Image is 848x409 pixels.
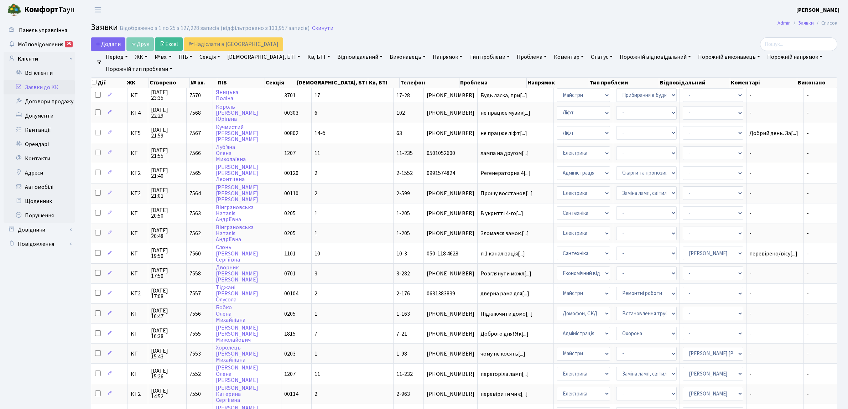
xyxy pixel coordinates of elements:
[480,149,529,157] span: лампа на другом[...]
[217,78,265,88] th: ПІБ
[480,250,525,258] span: п.1 каналізація[...]
[427,371,474,377] span: [PHONE_NUMBER]
[480,270,531,278] span: Розглянути можл[...]
[749,391,801,397] span: -
[334,51,385,63] a: Відповідальний
[216,304,245,324] a: БобкоОленаМихайлівна
[189,149,201,157] span: 7566
[807,290,809,297] span: -
[131,130,145,136] span: КТ5
[396,310,410,318] span: 1-163
[480,330,529,338] span: Доброго дня! Як[...]
[617,51,694,63] a: Порожній відповідальний
[480,169,531,177] span: Регенераторна 4[...]
[4,123,75,137] a: Квитанції
[427,170,474,176] span: 0991574824
[396,390,410,398] span: 2-963
[284,310,296,318] span: 0205
[427,251,474,257] span: 050-118 4628
[314,109,317,117] span: 6
[427,291,474,296] span: 0631383839
[189,390,201,398] span: 7550
[312,25,333,32] a: Скинути
[807,129,809,137] span: -
[396,290,410,297] span: 2-176
[149,78,190,88] th: Створено
[396,270,410,278] span: 3-282
[396,370,413,378] span: 11-232
[480,109,530,117] span: не працює музик[...]
[659,78,730,88] th: Відповідальний
[314,270,317,278] span: 3
[18,41,63,48] span: Мої повідомлення
[131,191,145,196] span: КТ2
[4,151,75,166] a: Контакти
[551,51,587,63] a: Коментар
[480,190,533,197] span: Прошу восстанов[...]
[314,169,317,177] span: 2
[730,78,797,88] th: Коментарі
[430,51,465,63] a: Напрямок
[151,328,183,339] span: [DATE] 16:38
[151,228,183,239] span: [DATE] 20:48
[4,94,75,109] a: Договори продажу
[132,51,150,63] a: ЖК
[749,231,801,236] span: -
[798,19,814,27] a: Заявки
[314,229,317,237] span: 1
[216,88,238,102] a: ЯницькаПоліна
[189,370,201,378] span: 7552
[396,330,407,338] span: 7-21
[427,110,474,116] span: [PHONE_NUMBER]
[4,66,75,80] a: Всі клієнти
[396,109,405,117] span: 102
[480,92,527,99] span: Будь ласка, при[...]
[284,109,298,117] span: 00303
[284,190,298,197] span: 00110
[151,368,183,379] span: [DATE] 15:26
[467,51,513,63] a: Тип проблеми
[131,231,145,236] span: КТ
[807,209,809,217] span: -
[152,51,175,63] a: № вх.
[807,270,809,278] span: -
[151,207,183,219] span: [DATE] 20:50
[4,166,75,180] a: Адреси
[588,51,615,63] a: Статус
[314,129,326,137] span: 14-б
[189,109,201,117] span: 7568
[151,89,183,101] span: [DATE] 23:35
[480,350,525,358] span: чому не косять[...]
[224,51,303,63] a: [DEMOGRAPHIC_DATA], БТІ
[796,6,839,14] b: [PERSON_NAME]
[400,78,459,88] th: Телефон
[814,19,837,27] li: Список
[396,209,410,217] span: 1-205
[216,183,258,203] a: [PERSON_NAME][PERSON_NAME][PERSON_NAME]
[427,391,474,397] span: [PHONE_NUMBER]
[176,51,195,63] a: ПІБ
[427,130,474,136] span: [PHONE_NUMBER]
[749,211,801,216] span: -
[807,310,809,318] span: -
[427,93,474,98] span: [PHONE_NUMBER]
[24,4,75,16] span: Таун
[103,51,131,63] a: Період
[131,351,145,357] span: КТ
[396,169,413,177] span: 2-1552
[284,370,296,378] span: 1207
[749,191,801,196] span: -
[527,78,589,88] th: Напрямок
[807,149,809,157] span: -
[131,211,145,216] span: КТ
[197,51,223,63] a: Секція
[89,4,107,16] button: Переключити навігацію
[314,92,320,99] span: 17
[4,194,75,208] a: Щоденник
[807,92,809,99] span: -
[749,250,797,258] span: перевірено/вісу[...]
[284,330,296,338] span: 1815
[807,350,809,358] span: -
[284,290,298,297] span: 00104
[91,21,118,33] span: Заявки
